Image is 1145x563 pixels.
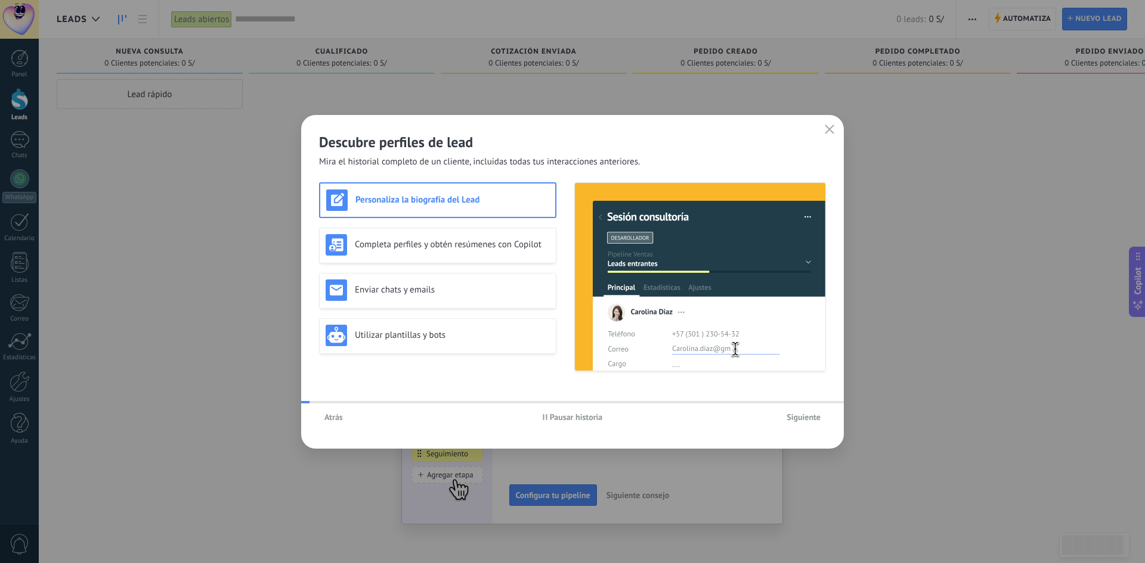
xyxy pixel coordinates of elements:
[355,284,550,296] h3: Enviar chats y emails
[319,408,348,426] button: Atrás
[355,239,550,250] h3: Completa perfiles y obtén resúmenes con Copilot
[537,408,608,426] button: Pausar historia
[319,156,640,168] span: Mira el historial completo de un cliente, incluidas todas tus interacciones anteriores.
[787,413,821,421] span: Siguiente
[781,408,826,426] button: Siguiente
[550,413,603,421] span: Pausar historia
[319,133,826,151] h2: Descubre perfiles de lead
[355,194,549,206] h3: Personaliza la biografía del Lead
[355,329,550,341] h3: Utilizar plantillas y bots
[324,413,343,421] span: Atrás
